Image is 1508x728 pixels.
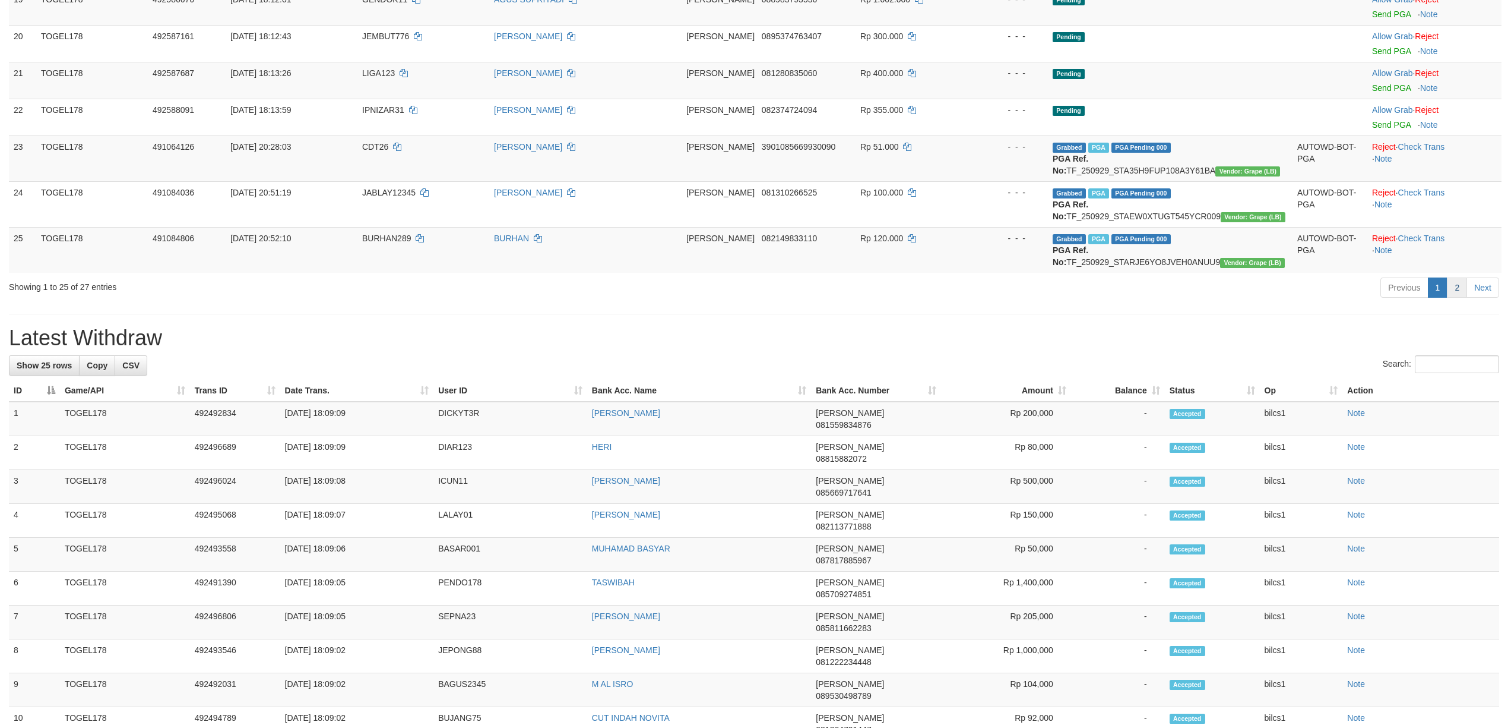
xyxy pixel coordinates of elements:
[9,470,60,504] td: 3
[816,476,884,486] span: [PERSON_NAME]
[860,234,903,243] span: Rp 120.000
[686,68,755,78] span: [PERSON_NAME]
[941,470,1071,504] td: Rp 500,000
[60,572,190,606] td: TOGEL178
[972,232,1043,244] div: - - -
[1372,142,1396,152] a: Reject
[592,544,670,553] a: MUHAMAD BASYAR
[941,538,1071,572] td: Rp 50,000
[762,234,817,243] span: Copy 082149833110 to clipboard
[1260,572,1343,606] td: bilcs1
[1088,188,1109,198] span: Marked by bilcs1
[230,105,291,115] span: [DATE] 18:13:59
[362,188,416,197] span: JABLAY12345
[1347,679,1365,689] a: Note
[9,380,60,402] th: ID: activate to sort column descending
[1260,402,1343,436] td: bilcs1
[1372,31,1412,41] a: Allow Grab
[1347,612,1365,621] a: Note
[941,402,1071,436] td: Rp 200,000
[592,578,635,587] a: TASWIBAH
[1071,504,1165,538] td: -
[190,470,280,504] td: 492496024
[230,68,291,78] span: [DATE] 18:13:26
[190,504,280,538] td: 492495068
[1071,606,1165,639] td: -
[60,436,190,470] td: TOGEL178
[1048,227,1292,273] td: TF_250929_STARJE6YO8JVEH0ANUU9
[1111,188,1171,198] span: PGA Pending
[1380,278,1428,298] a: Previous
[36,227,148,273] td: TOGEL178
[190,538,280,572] td: 492493558
[1347,544,1365,553] a: Note
[1398,142,1445,152] a: Check Trans
[1367,135,1501,181] td: · ·
[816,691,871,701] span: Copy 089530498789 to clipboard
[280,470,434,504] td: [DATE] 18:09:08
[433,673,587,707] td: BAGUS2345
[816,578,884,587] span: [PERSON_NAME]
[60,639,190,673] td: TOGEL178
[1048,181,1292,227] td: TF_250929_STAEW0XTUGT545YCR009
[1383,355,1499,373] label: Search:
[362,142,388,152] span: CDT26
[1372,68,1415,78] span: ·
[1260,504,1343,538] td: bilcs1
[860,188,903,197] span: Rp 100.000
[1088,234,1109,244] span: Marked by bilcs1
[592,713,670,723] a: CUT INDAH NOVITA
[587,380,811,402] th: Bank Acc. Name: activate to sort column ascending
[1260,538,1343,572] td: bilcs1
[816,544,884,553] span: [PERSON_NAME]
[433,572,587,606] td: PENDO178
[941,639,1071,673] td: Rp 1,000,000
[9,99,36,135] td: 22
[1170,443,1205,453] span: Accepted
[1398,234,1445,243] a: Check Trans
[494,68,562,78] a: [PERSON_NAME]
[860,142,899,152] span: Rp 51.000
[494,188,562,197] a: [PERSON_NAME]
[36,135,148,181] td: TOGEL178
[60,606,190,639] td: TOGEL178
[60,402,190,436] td: TOGEL178
[1053,69,1085,79] span: Pending
[1420,83,1438,93] a: Note
[972,67,1043,79] div: - - -
[1111,234,1171,244] span: PGA Pending
[1071,572,1165,606] td: -
[686,188,755,197] span: [PERSON_NAME]
[1374,245,1392,255] a: Note
[230,234,291,243] span: [DATE] 20:52:10
[494,142,562,152] a: [PERSON_NAME]
[1053,188,1086,198] span: Grabbed
[433,436,587,470] td: DIAR123
[1053,234,1086,244] span: Grabbed
[972,104,1043,116] div: - - -
[190,639,280,673] td: 492493546
[1170,680,1205,690] span: Accepted
[1292,181,1367,227] td: AUTOWD-BOT-PGA
[17,361,72,370] span: Show 25 rows
[1372,83,1411,93] a: Send PGA
[1372,46,1411,56] a: Send PGA
[1170,477,1205,487] span: Accepted
[9,326,1499,350] h1: Latest Withdraw
[1053,106,1085,116] span: Pending
[1053,32,1085,42] span: Pending
[1260,470,1343,504] td: bilcs1
[1260,673,1343,707] td: bilcs1
[230,188,291,197] span: [DATE] 20:51:19
[1367,25,1501,62] td: ·
[1428,278,1448,298] a: 1
[280,538,434,572] td: [DATE] 18:09:06
[433,606,587,639] td: SEPNA23
[9,504,60,538] td: 4
[941,380,1071,402] th: Amount: activate to sort column ascending
[122,361,140,370] span: CSV
[762,31,822,41] span: Copy 0895374763407 to clipboard
[860,68,903,78] span: Rp 400.000
[362,105,404,115] span: IPNIZAR31
[1170,510,1205,521] span: Accepted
